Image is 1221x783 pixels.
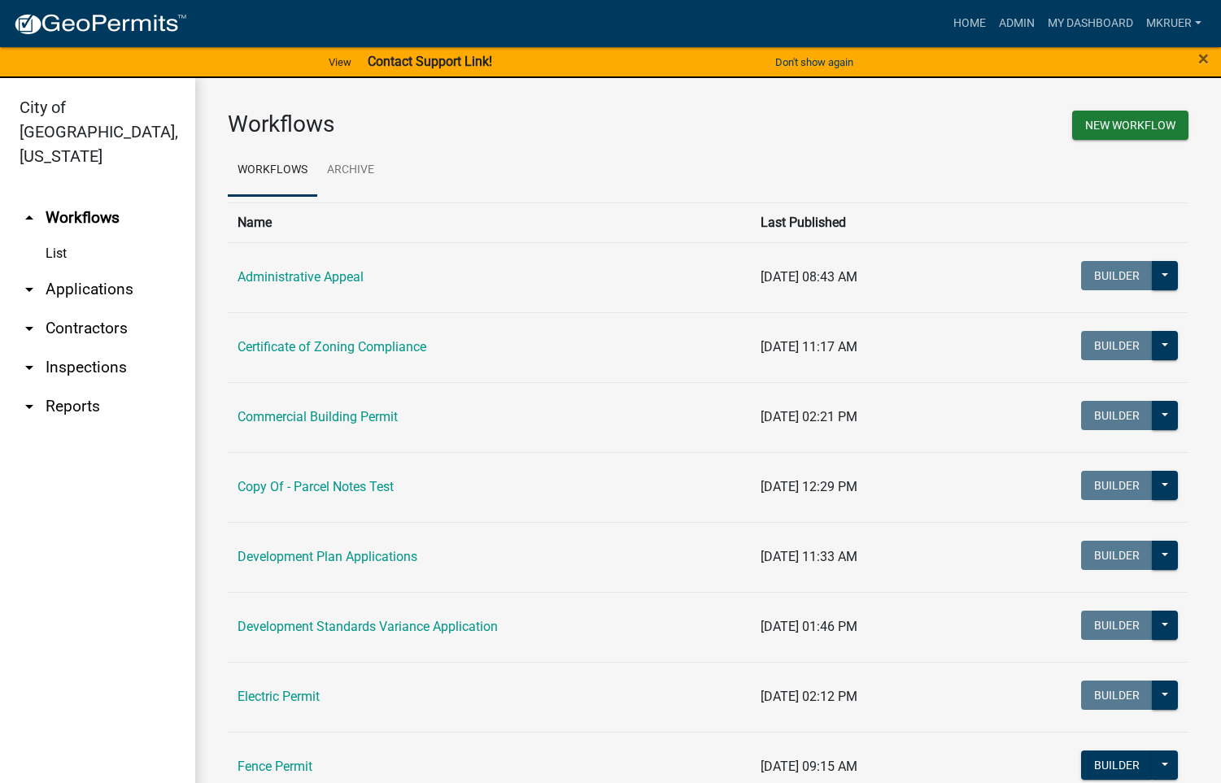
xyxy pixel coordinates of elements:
i: arrow_drop_down [20,358,39,377]
a: My Dashboard [1041,8,1140,39]
a: Fence Permit [238,759,312,774]
span: [DATE] 12:29 PM [761,479,857,494]
button: Builder [1081,681,1153,710]
button: Builder [1081,331,1153,360]
a: Home [947,8,992,39]
i: arrow_drop_down [20,319,39,338]
a: Development Standards Variance Application [238,619,498,634]
a: Archive [317,145,384,197]
a: mkruer [1140,8,1208,39]
span: × [1198,47,1209,70]
button: Don't show again [769,49,860,76]
h3: Workflows [228,111,696,138]
button: Builder [1081,471,1153,500]
span: [DATE] 02:21 PM [761,409,857,424]
th: Last Published [751,202,968,242]
span: [DATE] 11:17 AM [761,339,857,355]
button: Builder [1081,750,1153,780]
a: Admin [992,8,1041,39]
a: Electric Permit [238,689,320,704]
button: Builder [1081,401,1153,430]
a: Development Plan Applications [238,549,417,564]
a: Copy Of - Parcel Notes Test [238,479,394,494]
th: Name [228,202,751,242]
button: New Workflow [1072,111,1188,140]
a: Workflows [228,145,317,197]
a: Commercial Building Permit [238,409,398,424]
span: [DATE] 01:46 PM [761,619,857,634]
a: View [322,49,358,76]
button: Builder [1081,611,1153,640]
button: Builder [1081,541,1153,570]
button: Close [1198,49,1209,68]
i: arrow_drop_down [20,397,39,416]
button: Builder [1081,261,1153,290]
span: [DATE] 02:12 PM [761,689,857,704]
span: [DATE] 08:43 AM [761,269,857,285]
i: arrow_drop_down [20,280,39,299]
a: Certificate of Zoning Compliance [238,339,426,355]
span: [DATE] 11:33 AM [761,549,857,564]
span: [DATE] 09:15 AM [761,759,857,774]
strong: Contact Support Link! [368,54,492,69]
i: arrow_drop_up [20,208,39,228]
a: Administrative Appeal [238,269,364,285]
